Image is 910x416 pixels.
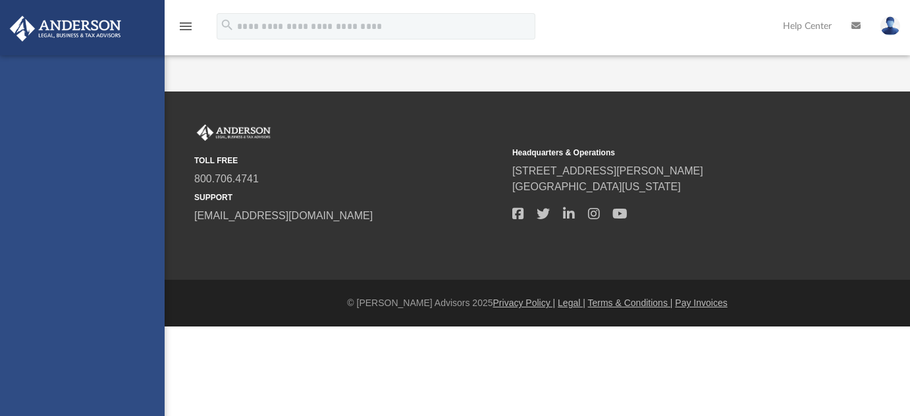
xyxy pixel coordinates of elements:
img: Anderson Advisors Platinum Portal [194,124,273,142]
i: search [220,18,234,32]
a: [GEOGRAPHIC_DATA][US_STATE] [512,181,681,192]
img: User Pic [880,16,900,36]
i: menu [178,18,194,34]
a: Legal | [558,298,585,308]
a: [EMAIL_ADDRESS][DOMAIN_NAME] [194,210,373,221]
small: Headquarters & Operations [512,147,821,159]
small: SUPPORT [194,192,503,203]
a: Privacy Policy | [493,298,556,308]
img: Anderson Advisors Platinum Portal [6,16,125,41]
a: Terms & Conditions | [588,298,673,308]
a: [STREET_ADDRESS][PERSON_NAME] [512,165,703,176]
a: menu [178,25,194,34]
a: Pay Invoices [675,298,727,308]
div: © [PERSON_NAME] Advisors 2025 [165,296,910,310]
a: 800.706.4741 [194,173,259,184]
small: TOLL FREE [194,155,503,167]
